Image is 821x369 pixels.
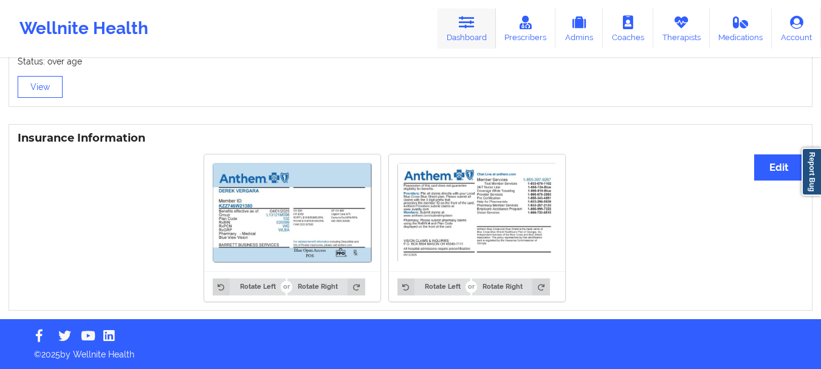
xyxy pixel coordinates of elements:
[213,163,372,263] img: Derek Vergara
[18,55,803,67] p: Status: over age
[213,278,286,295] button: Rotate Left
[555,9,603,49] a: Admins
[802,148,821,196] a: Report Bug
[754,154,803,181] button: Edit
[438,9,496,49] a: Dashboard
[287,278,365,295] button: Rotate Right
[18,76,63,98] button: View
[653,9,710,49] a: Therapists
[18,131,803,145] h3: Insurance Information
[472,278,549,295] button: Rotate Right
[772,9,821,49] a: Account
[710,9,772,49] a: Medications
[496,9,556,49] a: Prescribers
[26,340,795,360] p: © 2025 by Wellnite Health
[603,9,653,49] a: Coaches
[397,163,557,263] img: Derek Vergara
[397,278,470,295] button: Rotate Left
